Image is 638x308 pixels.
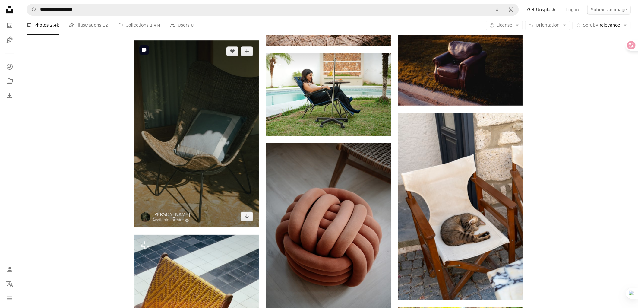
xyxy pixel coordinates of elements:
a: a cat sitting in a chair outside of a door [398,204,523,209]
a: [PERSON_NAME] [153,212,190,218]
a: Collections 1.4M [118,16,160,35]
a: Download [241,212,253,221]
form: Find visuals sitewide [27,4,519,16]
a: Illustrations [4,34,16,46]
a: A chair with a knot on top of it [266,230,391,235]
img: Go to Josias Ubiera's profile [141,212,150,222]
img: black leather armchair on gray concrete floor [398,30,523,106]
button: Submit an image [587,5,631,14]
span: 12 [103,22,108,29]
a: Photos [4,19,16,31]
a: black leather armchair on gray concrete floor [398,65,523,70]
button: Clear [491,4,504,15]
a: Available for hire [153,218,190,223]
span: Orientation [536,23,560,27]
button: Visual search [504,4,519,15]
button: Add to Collection [241,46,253,56]
a: A wicker chair with a pillow on top of it [134,131,259,137]
span: Relevance [583,22,620,28]
span: 1.4M [150,22,160,29]
a: Home — Unsplash [4,4,16,17]
span: License [497,23,513,27]
img: A wicker chair with a pillow on top of it [134,40,259,227]
a: Get Unsplash+ [524,5,563,14]
a: a woman sitting in a chair next to a pool [266,92,391,97]
span: 0 [191,22,194,29]
button: Orientation [525,21,570,30]
a: Log in / Sign up [4,263,16,275]
a: Users 0 [170,16,194,35]
button: License [486,21,523,30]
a: Collections [4,75,16,87]
button: Search Unsplash [27,4,37,15]
span: Sort by [583,23,598,27]
button: Menu [4,292,16,304]
a: Illustrations 12 [69,16,108,35]
img: a cat sitting in a chair outside of a door [398,113,523,300]
button: Sort byRelevance [573,21,631,30]
a: Explore [4,61,16,73]
a: Log in [563,5,583,14]
button: Like [226,46,238,56]
button: Language [4,278,16,290]
img: a woman sitting in a chair next to a pool [266,53,391,136]
a: Download History [4,90,16,102]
